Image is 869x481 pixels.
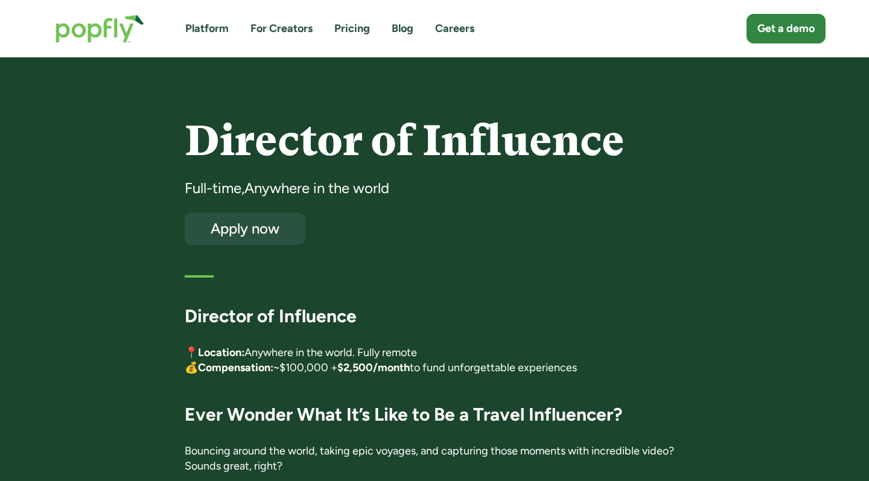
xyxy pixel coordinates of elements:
div: Anywhere in the world [244,179,389,198]
p: 📍 Anywhere in the world. Fully remote 💰 ~$100,000 + to fund unforgettable experiences [185,345,685,375]
h4: Director of Influence [185,118,685,164]
h5: First listed: [185,260,240,275]
strong: Director of Influence [185,305,357,327]
a: For Creators [250,21,313,36]
a: Pricing [334,21,370,36]
a: Careers [435,21,474,36]
a: Get a demo [746,14,826,43]
p: Bouncing around the world, taking epic voyages, and capturing those moments with incredible video... [185,444,685,474]
a: home [43,2,156,55]
a: Platform [185,21,229,36]
strong: Compensation: [198,361,273,374]
div: [DATE] [250,260,685,275]
div: Apply now [196,221,294,236]
div: Get a demo [757,21,815,36]
div: Full-time [185,179,241,198]
strong: Ever Wonder What It’s Like to Be a Travel Influencer? [185,403,622,425]
div: , [241,179,244,198]
a: Blog [392,21,413,36]
a: Apply now [185,212,305,245]
strong: $2,500/month [337,361,410,374]
strong: Location: [198,346,244,359]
